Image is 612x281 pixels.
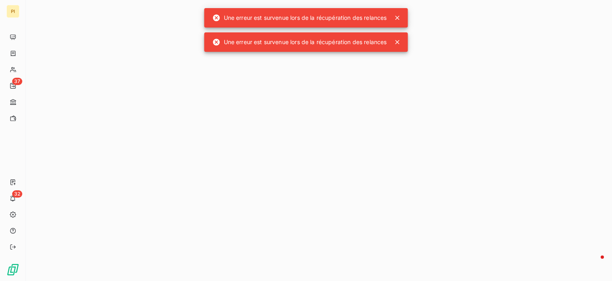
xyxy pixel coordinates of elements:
div: PI [6,5,19,18]
span: 37 [12,78,22,85]
img: Logo LeanPay [6,263,19,276]
div: Une erreur est survenue lors de la récupération des relances [212,35,387,49]
iframe: Intercom live chat [584,253,604,273]
div: Une erreur est survenue lors de la récupération des relances [212,11,387,25]
span: 32 [12,190,22,198]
